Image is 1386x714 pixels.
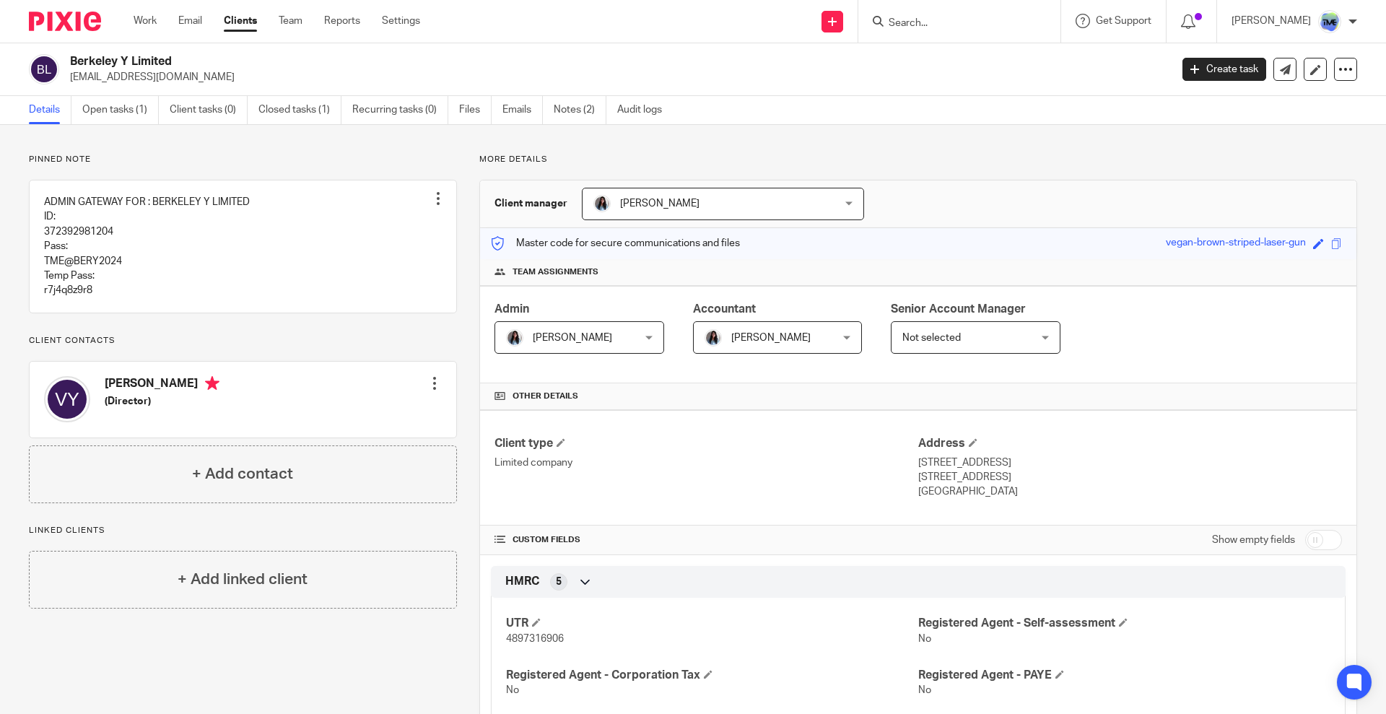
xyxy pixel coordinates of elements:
[134,14,157,28] a: Work
[382,14,420,28] a: Settings
[192,463,293,485] h4: + Add contact
[258,96,341,124] a: Closed tasks (1)
[902,333,961,343] span: Not selected
[459,96,492,124] a: Files
[505,574,539,589] span: HMRC
[918,634,931,644] span: No
[891,303,1026,315] span: Senior Account Manager
[506,616,918,631] h4: UTR
[494,196,567,211] h3: Client manager
[29,154,457,165] p: Pinned note
[731,333,811,343] span: [PERSON_NAME]
[533,333,612,343] span: [PERSON_NAME]
[105,376,219,394] h4: [PERSON_NAME]
[506,668,918,683] h4: Registered Agent - Corporation Tax
[556,575,562,589] span: 5
[491,236,740,251] p: Master code for secure communications and files
[705,329,722,347] img: 1653117891607.jpg
[324,14,360,28] a: Reports
[1232,14,1311,28] p: [PERSON_NAME]
[593,195,611,212] img: 1653117891607.jpg
[506,685,519,695] span: No
[494,303,529,315] span: Admin
[918,685,931,695] span: No
[918,456,1342,470] p: [STREET_ADDRESS]
[918,668,1330,683] h4: Registered Agent - PAYE
[506,329,523,347] img: 1653117891607.jpg
[29,335,457,347] p: Client contacts
[554,96,606,124] a: Notes (2)
[1212,533,1295,547] label: Show empty fields
[1096,16,1151,26] span: Get Support
[918,436,1342,451] h4: Address
[70,54,943,69] h2: Berkeley Y Limited
[1182,58,1266,81] a: Create task
[918,470,1342,484] p: [STREET_ADDRESS]
[494,456,918,470] p: Limited company
[617,96,673,124] a: Audit logs
[918,616,1330,631] h4: Registered Agent - Self-assessment
[29,12,101,31] img: Pixie
[506,634,564,644] span: 4897316906
[178,14,202,28] a: Email
[352,96,448,124] a: Recurring tasks (0)
[479,154,1357,165] p: More details
[494,534,918,546] h4: CUSTOM FIELDS
[513,266,598,278] span: Team assignments
[170,96,248,124] a: Client tasks (0)
[279,14,302,28] a: Team
[620,199,699,209] span: [PERSON_NAME]
[29,96,71,124] a: Details
[29,525,457,536] p: Linked clients
[693,303,756,315] span: Accountant
[502,96,543,124] a: Emails
[82,96,159,124] a: Open tasks (1)
[887,17,1017,30] input: Search
[1318,10,1341,33] img: FINAL%20LOGO%20FOR%20TME.png
[513,391,578,402] span: Other details
[44,376,90,422] img: svg%3E
[178,568,308,591] h4: + Add linked client
[494,436,918,451] h4: Client type
[205,376,219,391] i: Primary
[70,70,1161,84] p: [EMAIL_ADDRESS][DOMAIN_NAME]
[105,394,219,409] h5: (Director)
[1166,235,1306,252] div: vegan-brown-striped-laser-gun
[918,484,1342,499] p: [GEOGRAPHIC_DATA]
[224,14,257,28] a: Clients
[29,54,59,84] img: svg%3E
